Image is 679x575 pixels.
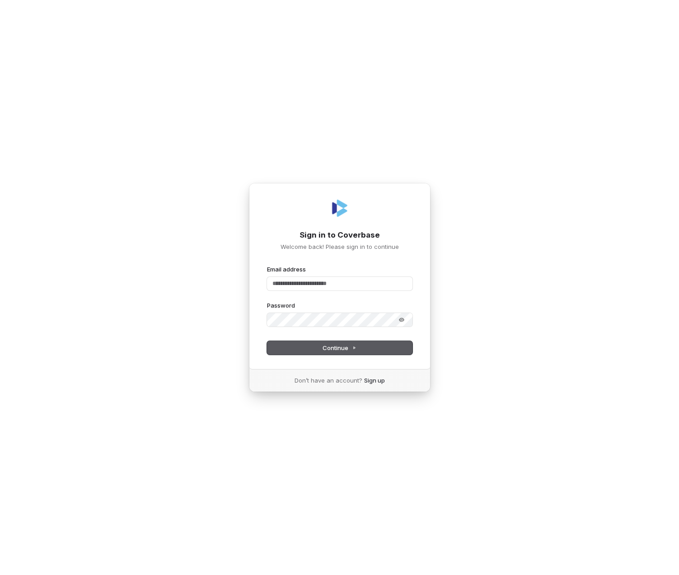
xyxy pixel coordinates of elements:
[267,265,306,273] label: Email address
[323,344,356,352] span: Continue
[329,197,351,219] img: Coverbase
[364,376,385,384] a: Sign up
[267,243,412,251] p: Welcome back! Please sign in to continue
[267,301,295,309] label: Password
[295,376,362,384] span: Don’t have an account?
[267,341,412,355] button: Continue
[393,314,411,325] button: Show password
[267,230,412,241] h1: Sign in to Coverbase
